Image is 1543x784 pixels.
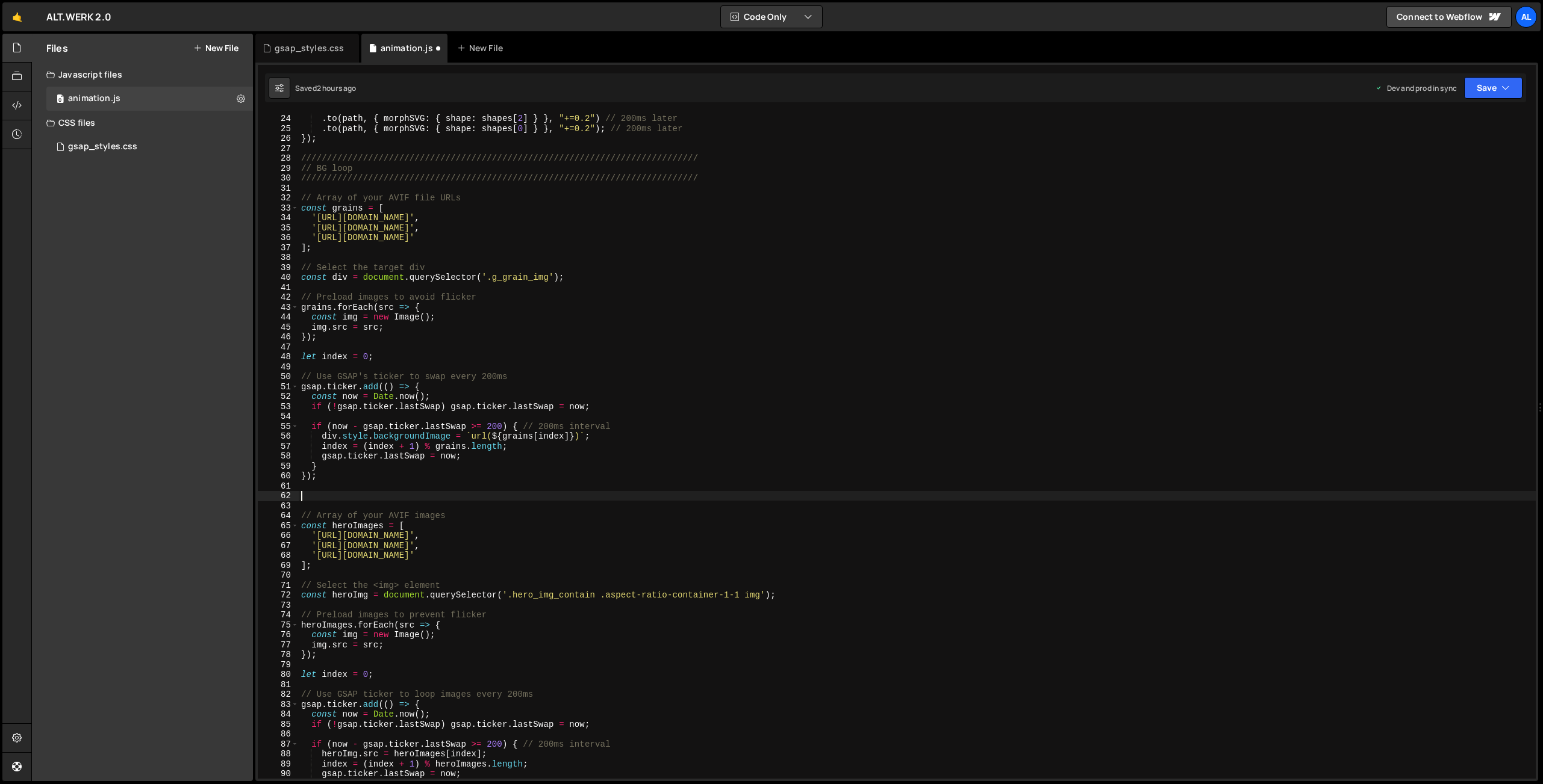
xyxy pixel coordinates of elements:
div: animation.js [68,93,120,104]
div: 28 [258,153,299,164]
div: 88 [258,749,299,759]
div: 81 [258,680,299,690]
div: 82 [258,690,299,700]
div: 68 [258,551,299,561]
div: animation.js [381,42,433,54]
div: ALT.WERK 2.0 [46,10,111,24]
div: 38 [258,253,299,263]
div: 51 [258,382,299,392]
div: 63 [258,501,299,511]
div: 33 [258,203,299,214]
div: 2 hours ago [317,83,357,93]
div: 25 [258,124,299,134]
div: 64 [258,511,299,521]
div: 72 [258,590,299,600]
div: 47 [258,342,299,353]
div: 42 [258,292,299,303]
div: 24 [258,114,299,124]
div: 84 [258,709,299,720]
div: 55 [258,422,299,432]
div: 44 [258,312,299,323]
div: 74 [258,610,299,620]
div: 52 [258,392,299,402]
div: 14912/38821.js [46,87,253,111]
div: Saved [295,83,357,93]
a: AL [1515,6,1537,28]
div: 60 [258,471,299,481]
div: 43 [258,303,299,313]
span: 0 [57,95,64,105]
div: 31 [258,184,299,194]
div: 36 [258,233,299,243]
div: 30 [258,173,299,184]
div: 56 [258,431,299,442]
div: 59 [258,461,299,472]
div: gsap_styles.css [68,141,137,152]
div: 37 [258,243,299,253]
div: 39 [258,263,299,273]
div: gsap_styles.css [275,42,344,54]
button: Code Only [721,6,822,28]
div: 49 [258,362,299,372]
div: 35 [258,223,299,233]
div: 90 [258,769,299,779]
button: New File [193,43,238,53]
div: CSS files [32,111,253,135]
div: Dev and prod in sync [1375,83,1457,93]
div: 27 [258,144,299,154]
div: 50 [258,372,299,382]
div: 48 [258,352,299,362]
div: 46 [258,332,299,342]
div: 73 [258,600,299,611]
button: Save [1464,77,1523,99]
div: 83 [258,700,299,710]
div: 75 [258,620,299,631]
div: 71 [258,581,299,591]
div: 40 [258,273,299,283]
div: 62 [258,491,299,501]
div: 41 [258,283,299,293]
div: 54 [258,412,299,422]
div: 29 [258,164,299,174]
div: 70 [258,570,299,581]
div: 85 [258,720,299,730]
div: New File [457,42,508,54]
div: 14912/40509.css [46,135,253,159]
div: 79 [258,660,299,670]
div: 89 [258,759,299,770]
div: 86 [258,729,299,739]
a: 🤙 [2,2,32,31]
div: 65 [258,521,299,531]
div: 61 [258,481,299,492]
a: Connect to Webflow [1386,6,1512,28]
div: 66 [258,531,299,541]
div: 69 [258,561,299,571]
div: 77 [258,640,299,650]
div: 32 [258,193,299,203]
div: 57 [258,442,299,452]
div: 34 [258,213,299,223]
div: 53 [258,402,299,412]
div: 67 [258,541,299,551]
div: 76 [258,630,299,640]
div: 87 [258,739,299,750]
div: 26 [258,134,299,144]
div: 45 [258,323,299,333]
div: Javascript files [32,63,253,87]
div: 80 [258,670,299,680]
div: 78 [258,650,299,660]
h2: Files [46,42,68,55]
div: 58 [258,451,299,461]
